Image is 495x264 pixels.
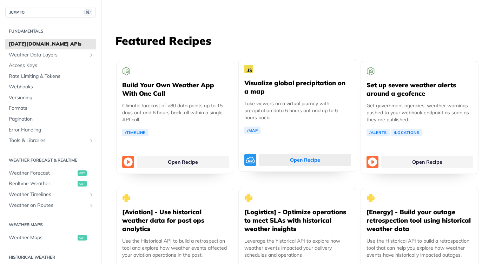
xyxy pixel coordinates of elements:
a: Formats [5,103,96,114]
h3: Featured Recipes [115,33,481,48]
span: Weather on Routes [9,202,87,209]
a: Versioning [5,93,96,103]
button: Show subpages for Weather Timelines [88,192,94,197]
span: Weather Timelines [9,191,87,198]
a: Open Recipe [259,154,351,166]
span: Versioning [9,94,94,101]
span: get [78,170,87,176]
a: Weather Data LayersShow subpages for Weather Data Layers [5,50,96,60]
a: Weather Mapsget [5,232,96,243]
a: Realtime Weatherget [5,178,96,189]
a: Error Handling [5,125,96,135]
a: /Alerts [367,129,390,136]
span: Error Handling [9,127,94,134]
a: Weather on RoutesShow subpages for Weather on Routes [5,200,96,211]
span: get [78,181,87,187]
span: [DATE][DOMAIN_NAME] APIs [9,41,94,48]
h5: [Energy] - Build your outage retrospection tool using historical weather data [367,208,473,233]
span: Access Keys [9,62,94,69]
span: Formats [9,105,94,112]
a: Open Recipe [137,156,229,168]
h5: Visualize global precipitation on a map [244,79,350,96]
h5: Build Your Own Weather App With One Call [122,81,228,98]
span: Pagination [9,116,94,123]
a: Tools & LibrariesShow subpages for Tools & Libraries [5,135,96,146]
span: Tools & Libraries [9,137,87,144]
p: Use the Historical API to build a retrospection tool and explore how weather events affected your... [122,237,228,258]
span: ⌘/ [84,9,92,15]
h5: [Aviation] - Use historical weather data for post ops analytics [122,208,228,233]
button: JUMP TO⌘/ [5,7,96,18]
p: Take viewers on a virtual journey with precipitation data 6 hours out and up to 6 hours back. [244,100,350,121]
a: [DATE][DOMAIN_NAME] APIs [5,39,96,49]
a: Open Recipe [381,156,473,168]
a: Webhooks [5,82,96,92]
a: Weather Forecastget [5,168,96,178]
span: Weather Forecast [9,170,76,177]
a: Weather TimelinesShow subpages for Weather Timelines [5,189,96,200]
span: get [78,235,87,241]
p: Get government agencies' weather warnings pushed to your webhook endpoint as soon as they are pub... [367,102,473,123]
p: Leverage the historical API to explore how weather events impacted your delivery schedules and op... [244,237,350,258]
h5: Set up severe weather alerts around a geofence [367,81,473,98]
span: Weather Maps [9,234,76,241]
a: Pagination [5,114,96,124]
p: Climatic forecast of >80 data points up to 15 days out and 6 hours back, all within a single API ... [122,102,228,123]
span: Rate Limiting & Tokens [9,73,94,80]
h2: Weather Maps [5,222,96,228]
a: /Timeline [122,129,148,136]
h2: Fundamentals [5,28,96,34]
h2: Historical Weather [5,254,96,260]
p: Use the Historical API to build a retrospection tool that can help you explore how weather events... [367,237,473,258]
span: Realtime Weather [9,180,76,187]
a: /Map [244,127,260,134]
span: Weather Data Layers [9,52,87,59]
h2: Weather Forecast & realtime [5,157,96,163]
button: Show subpages for Weather on Routes [88,203,94,208]
a: Rate Limiting & Tokens [5,71,96,82]
h5: [Logistics] - Optimize operations to meet SLAs with historical weather insights [244,208,350,233]
a: /Locations [391,129,422,136]
button: Show subpages for Tools & Libraries [88,138,94,143]
span: Webhooks [9,83,94,90]
a: Access Keys [5,60,96,71]
button: Show subpages for Weather Data Layers [88,52,94,58]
